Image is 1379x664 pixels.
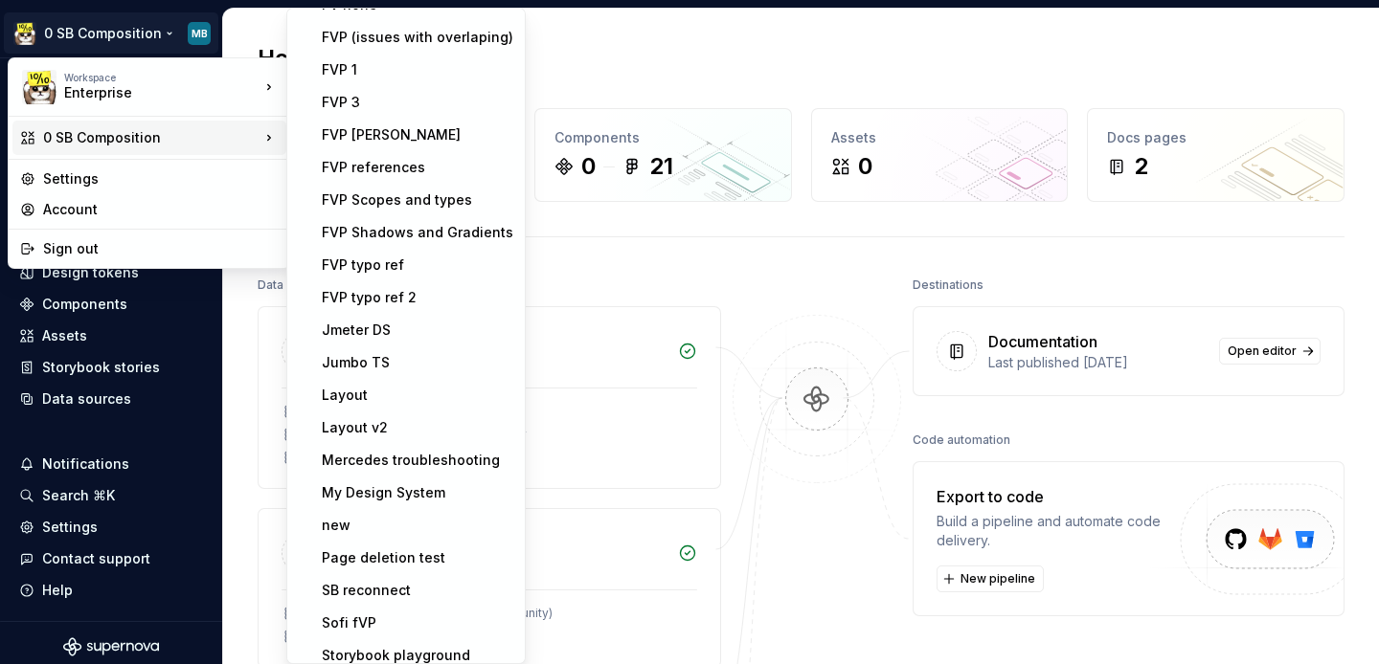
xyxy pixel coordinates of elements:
div: 0 SB Composition [43,128,260,147]
img: 9b301c18-b215-45cf-b3a2-42cd8d0c7e0c.png [22,70,57,104]
div: FVP 1 [322,60,513,79]
div: Jmeter DS [322,321,513,340]
div: FVP typo ref [322,255,513,275]
div: Sign out [43,239,279,258]
div: new [322,516,513,535]
div: Workspace [64,72,260,83]
div: FVP [PERSON_NAME] [322,125,513,144]
div: FVP (issues with overlaping) [322,28,513,47]
div: FVP 3 [322,93,513,112]
div: Sofi fVP [322,613,513,632]
div: Layout [322,386,513,405]
div: Layout v2 [322,418,513,437]
div: FVP typo ref 2 [322,288,513,307]
div: My Design System [322,483,513,502]
div: Account [43,200,279,219]
div: FVP Scopes and types [322,190,513,210]
div: FVP references [322,158,513,177]
div: Page deletion test [322,548,513,567]
div: FVP Shadows and Gradients [322,223,513,242]
div: SB reconnect [322,581,513,600]
div: Jumbo TS [322,353,513,372]
div: Mercedes troubleshooting [322,451,513,470]
div: Enterprise [64,83,227,102]
div: Settings [43,169,279,188]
